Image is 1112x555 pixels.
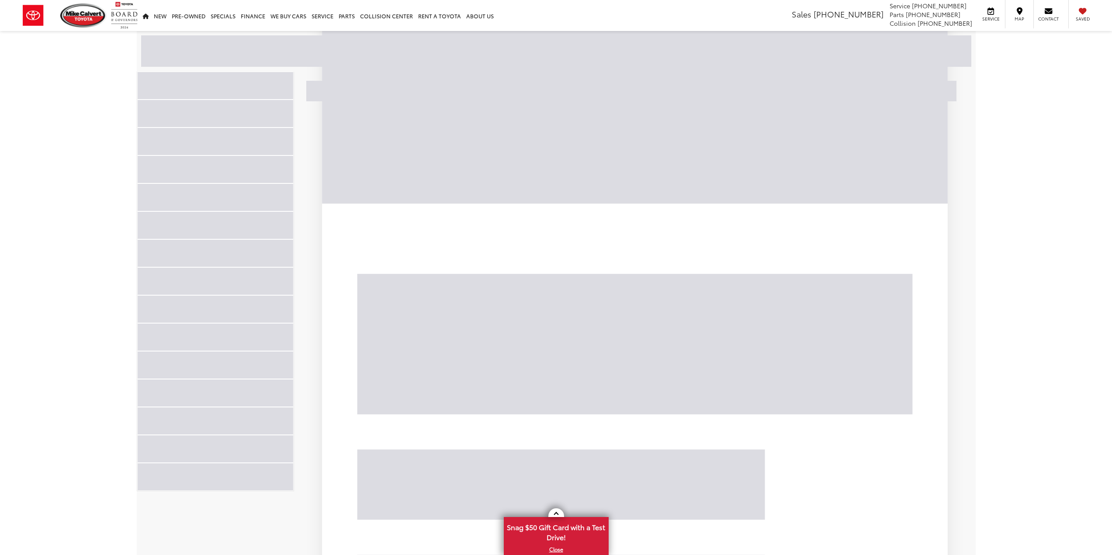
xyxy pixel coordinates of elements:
span: [PHONE_NUMBER] [918,19,972,28]
span: [PHONE_NUMBER] [906,10,960,19]
span: Sales [792,8,811,20]
span: Saved [1073,16,1092,22]
span: Parts [890,10,904,19]
span: [PHONE_NUMBER] [814,8,883,20]
span: Collision [890,19,916,28]
span: Service [890,1,910,10]
span: Map [1010,16,1029,22]
span: Service [981,16,1001,22]
span: [PHONE_NUMBER] [912,1,967,10]
img: Mike Calvert Toyota [60,3,107,28]
span: Snag $50 Gift Card with a Test Drive! [505,518,608,545]
span: Contact [1038,16,1059,22]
